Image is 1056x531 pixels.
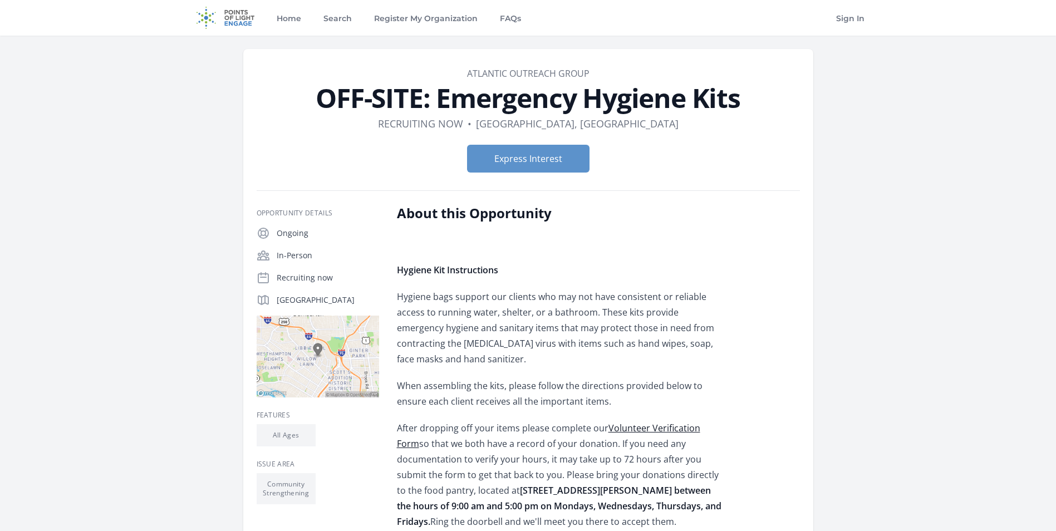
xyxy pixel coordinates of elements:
[257,424,316,446] li: All Ages
[257,460,379,469] h3: Issue area
[397,264,498,276] strong: Hygiene Kit Instructions
[257,316,379,397] img: Map
[257,85,800,111] h1: OFF-SITE: Emergency Hygiene Kits
[257,209,379,218] h3: Opportunity Details
[476,116,679,131] dd: [GEOGRAPHIC_DATA], [GEOGRAPHIC_DATA]
[397,420,723,529] p: After dropping off your items please complete our so that we both have a record of your donation....
[397,484,721,528] strong: [STREET_ADDRESS][PERSON_NAME] between the hours of 9:00 am and 5:00 pm on Mondays, Wednesdays, Th...
[257,473,316,504] li: Community Strengthening
[277,294,379,306] p: [GEOGRAPHIC_DATA]
[397,289,723,367] p: Hygiene bags support our clients who may not have consistent or reliable access to running water,...
[277,272,379,283] p: Recruiting now
[277,228,379,239] p: Ongoing
[467,67,590,80] a: Atlantic Outreach Group
[277,250,379,261] p: In-Person
[257,411,379,420] h3: Features
[397,378,723,409] p: When assembling the kits, please follow the directions provided below to ensure each client recei...
[468,116,471,131] div: •
[378,116,463,131] dd: Recruiting now
[397,204,723,222] h2: About this Opportunity
[467,145,590,173] button: Express Interest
